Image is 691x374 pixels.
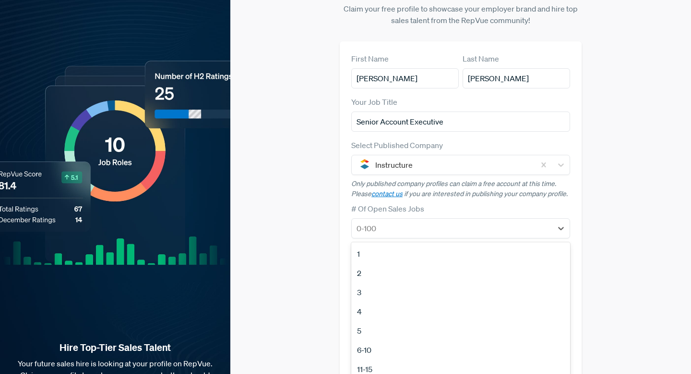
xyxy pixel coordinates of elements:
[15,341,215,354] strong: Hire Top-Tier Sales Talent
[340,3,582,26] p: Claim your free profile to showcase your employer brand and hire top sales talent from the RepVue...
[351,321,570,340] div: 5
[463,68,570,88] input: Last Name
[351,112,570,132] input: Title
[351,263,570,283] div: 2
[351,203,424,214] label: # Of Open Sales Jobs
[351,96,397,108] label: Your Job Title
[351,340,570,360] div: 6-10
[351,68,459,88] input: First Name
[351,179,570,199] p: Only published company profiles can claim a free account at this time. Please if you are interest...
[359,159,370,171] img: Instructure
[351,139,443,151] label: Select Published Company
[371,189,403,198] a: contact us
[351,302,570,321] div: 4
[463,53,499,64] label: Last Name
[351,283,570,302] div: 3
[351,244,570,263] div: 1
[351,53,389,64] label: First Name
